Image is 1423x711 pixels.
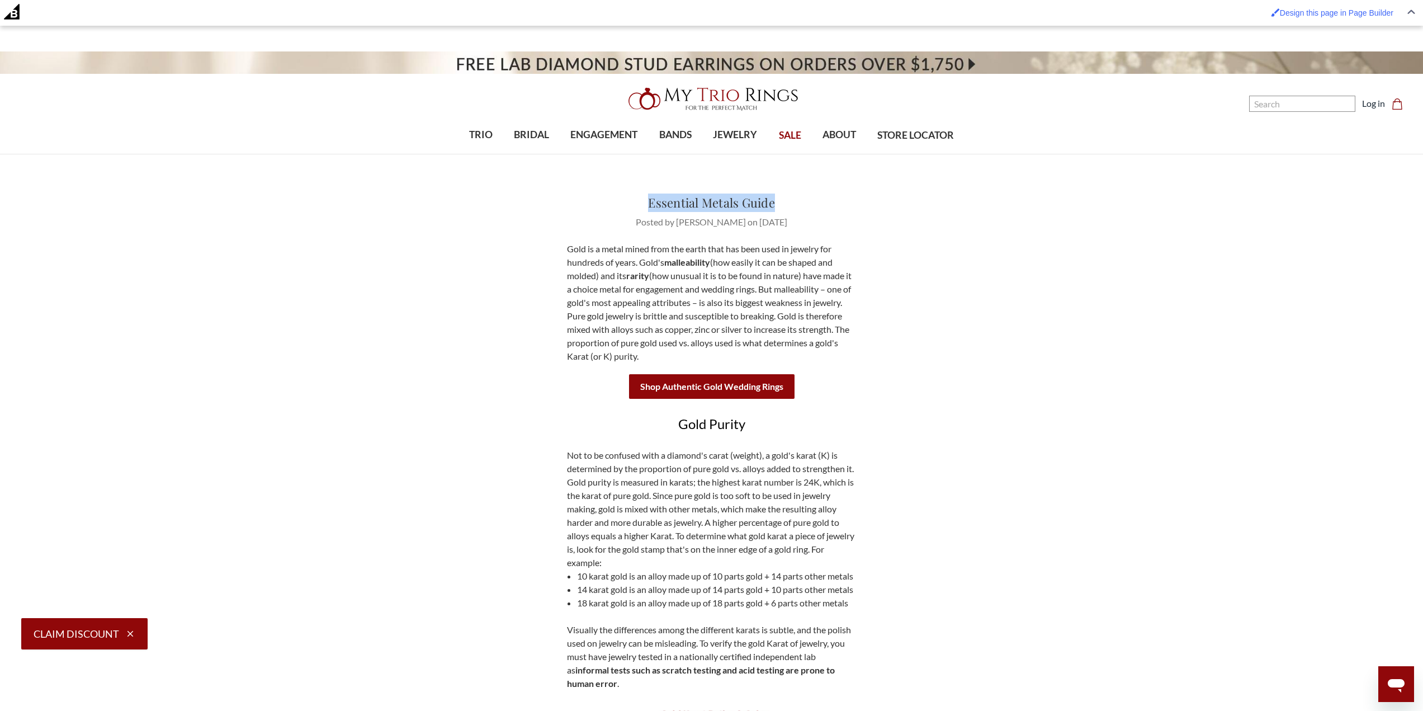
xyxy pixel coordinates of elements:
[812,117,867,153] a: ABOUT
[649,117,702,153] a: BANDS
[1265,3,1399,23] a: Enabled brush for page builder edit. Design this page in Page Builder
[503,117,560,153] a: BRIDAL
[834,153,845,154] button: submenu toggle
[567,449,856,690] div: Not to be confused with a diamond's carat (weight), a gold's karat (K) is determined by the propo...
[21,618,148,649] button: Claim Discount
[730,153,741,154] button: submenu toggle
[413,81,1010,117] a: My Trio Rings
[577,596,855,610] li: 18 karat gold is an alloy made up of 18 parts gold + 6 parts other metals
[626,270,649,281] strong: rarity
[469,128,493,142] span: TRIO
[577,583,855,596] li: 14 karat gold is an alloy made up of 14 parts gold + 10 parts other metals
[867,117,965,154] a: STORE LOCATOR
[779,128,801,143] span: SALE
[702,117,768,153] a: JEWELRY
[659,128,692,142] span: BANDS
[570,128,637,142] span: ENGAGEMENT
[598,153,609,154] button: submenu toggle
[522,215,902,229] p: Posted by [PERSON_NAME] on [DATE]
[629,374,795,399] a: Shop Authentic Gold Wedding Rings
[664,257,710,267] strong: malleability
[560,416,864,432] h2: Gold Purity
[560,117,648,153] a: ENGAGEMENT
[1280,8,1393,17] span: Design this page in Page Builder
[567,665,835,689] strong: informal tests such as scratch testing and acid testing are prone to human error
[648,194,775,211] a: Essential Metals Guide
[768,117,811,154] a: SALE
[670,153,681,154] button: submenu toggle
[640,381,783,392] b: Shop Authentic Gold Wedding Rings
[622,81,801,117] img: My Trio Rings
[1392,97,1410,110] a: Cart with 0 items
[1378,666,1414,702] iframe: Button to launch messaging window
[1392,98,1403,110] svg: cart.cart_preview
[877,128,954,143] span: STORE LOCATOR
[1407,10,1415,15] img: Close Admin Bar
[526,153,537,154] button: submenu toggle
[458,117,503,153] a: TRIO
[475,153,486,154] button: submenu toggle
[822,128,856,142] span: ABOUT
[1271,8,1280,17] img: Enabled brush for page builder edit.
[567,242,856,363] div: Gold is a metal mined from the earth that has been used in jewelry for hundreds of years. Gold's ...
[1249,96,1355,112] input: Search and use arrows or TAB to navigate results
[1362,97,1385,110] a: Log in
[713,128,757,142] span: JEWELRY
[577,569,855,583] li: 10 karat gold is an alloy made up of 10 parts gold + 14 parts other metals
[514,128,549,142] span: BRIDAL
